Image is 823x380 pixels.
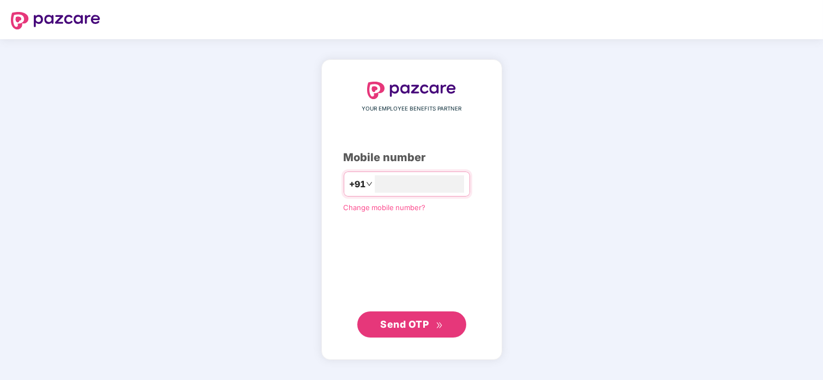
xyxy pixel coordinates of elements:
[350,177,366,191] span: +91
[380,318,429,330] span: Send OTP
[11,12,100,29] img: logo
[436,322,443,329] span: double-right
[357,311,466,338] button: Send OTPdouble-right
[366,181,373,187] span: down
[344,203,426,212] a: Change mobile number?
[362,105,461,113] span: YOUR EMPLOYEE BENEFITS PARTNER
[367,82,456,99] img: logo
[344,149,480,166] div: Mobile number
